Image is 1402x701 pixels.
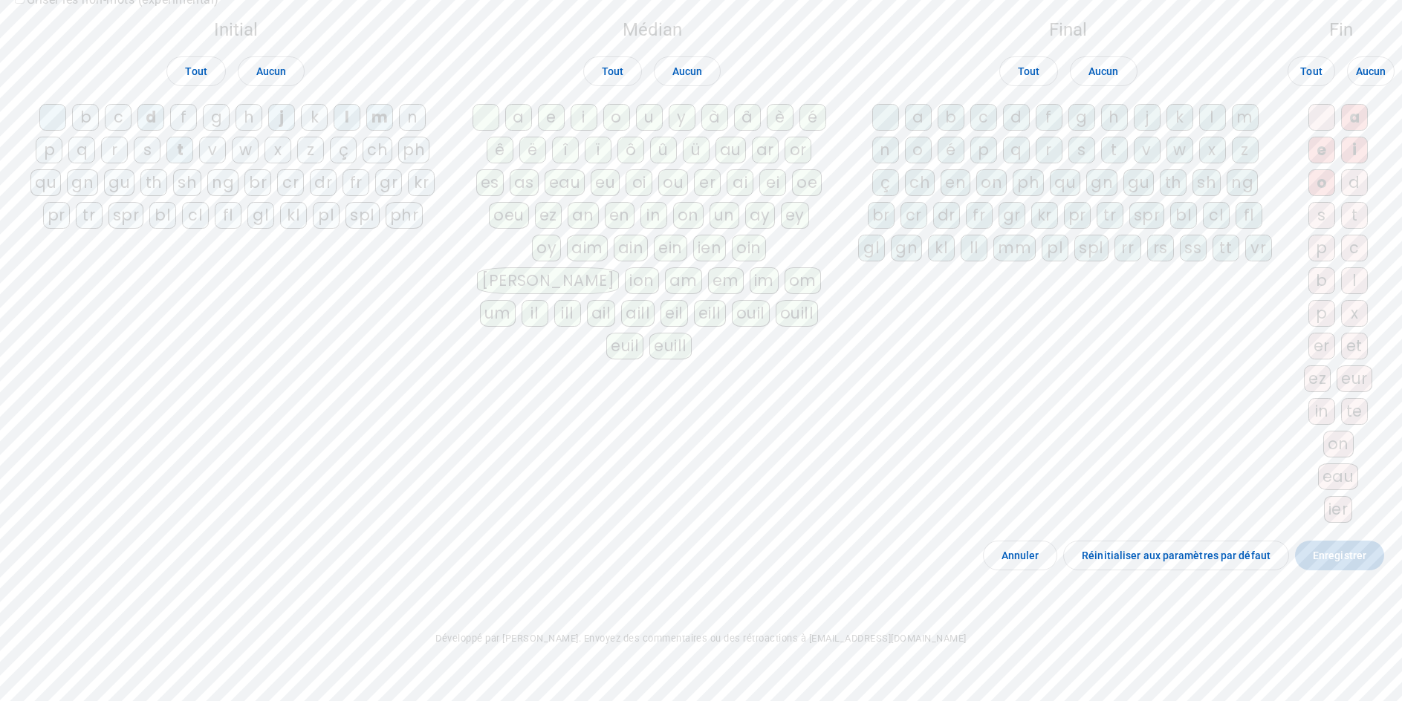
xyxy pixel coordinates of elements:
div: oe [792,169,822,196]
div: ien [693,235,727,261]
div: in [640,202,667,229]
div: oin [732,235,766,261]
div: un [710,202,739,229]
div: pl [1042,235,1068,261]
div: h [236,104,262,131]
div: as [510,169,539,196]
div: on [1323,431,1354,457]
div: c [105,104,132,131]
div: cr [900,202,927,229]
div: ez [1304,365,1331,392]
div: oeu [489,202,529,229]
div: ay [745,202,775,229]
div: es [476,169,504,196]
h2: Médian [472,21,832,39]
div: euil [606,333,643,359]
div: é [799,104,826,131]
div: p [1308,300,1335,327]
div: gu [104,169,134,196]
div: ll [961,235,987,261]
div: ai [727,169,753,196]
div: g [203,104,230,131]
div: ç [330,137,357,163]
div: et [1341,333,1368,359]
div: eu [591,169,620,196]
div: b [72,104,99,131]
div: y [669,104,695,131]
span: Aucun [1088,62,1118,80]
div: r [101,137,128,163]
div: kr [408,169,435,196]
div: z [1232,137,1259,163]
span: Enregistrer [1313,547,1366,564]
div: w [232,137,259,163]
div: br [868,202,895,229]
div: j [1134,104,1161,131]
div: pl [313,202,340,229]
div: au [715,137,746,163]
div: ouill [776,300,818,327]
div: a [1341,104,1368,131]
div: j [268,104,295,131]
button: Tout [583,56,642,86]
div: pr [1064,202,1091,229]
div: sh [173,169,201,196]
button: Tout [1288,56,1335,86]
div: o [905,137,932,163]
div: rr [1114,235,1141,261]
div: ail [587,300,616,327]
button: Tout [999,56,1058,86]
div: k [301,104,328,131]
div: br [244,169,271,196]
div: spr [1129,202,1165,229]
div: ë [519,137,546,163]
div: q [1003,137,1030,163]
span: Aucun [1356,62,1386,80]
div: ein [654,235,687,261]
button: Aucun [238,56,305,86]
h2: Final [856,21,1280,39]
div: tr [1097,202,1123,229]
div: oi [626,169,652,196]
div: euill [649,333,691,359]
div: im [750,267,779,294]
div: ion [625,267,659,294]
div: on [673,202,704,229]
div: t [1101,137,1128,163]
div: î [552,137,579,163]
div: mm [993,235,1036,261]
div: p [970,137,997,163]
span: Tout [185,62,207,80]
div: ez [535,202,562,229]
div: z [297,137,324,163]
div: kl [280,202,307,229]
div: x [1199,137,1226,163]
div: d [1341,169,1368,196]
div: kl [928,235,955,261]
div: pr [43,202,70,229]
button: Aucun [654,56,721,86]
div: û [650,137,677,163]
div: è [767,104,794,131]
div: er [694,169,721,196]
div: kr [1031,202,1058,229]
div: ouil [732,300,770,327]
div: th [140,169,167,196]
div: spr [108,202,144,229]
div: ain [614,235,649,261]
div: o [1308,169,1335,196]
div: m [1232,104,1259,131]
button: Aucun [1347,56,1395,86]
div: en [941,169,970,196]
div: dr [933,202,960,229]
div: eill [694,300,726,327]
div: n [872,137,899,163]
div: r [1036,137,1062,163]
div: ng [207,169,238,196]
div: m [366,104,393,131]
div: oy [532,235,561,261]
div: on [976,169,1007,196]
div: l [334,104,360,131]
div: er [1308,333,1335,359]
div: spl [1074,235,1109,261]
